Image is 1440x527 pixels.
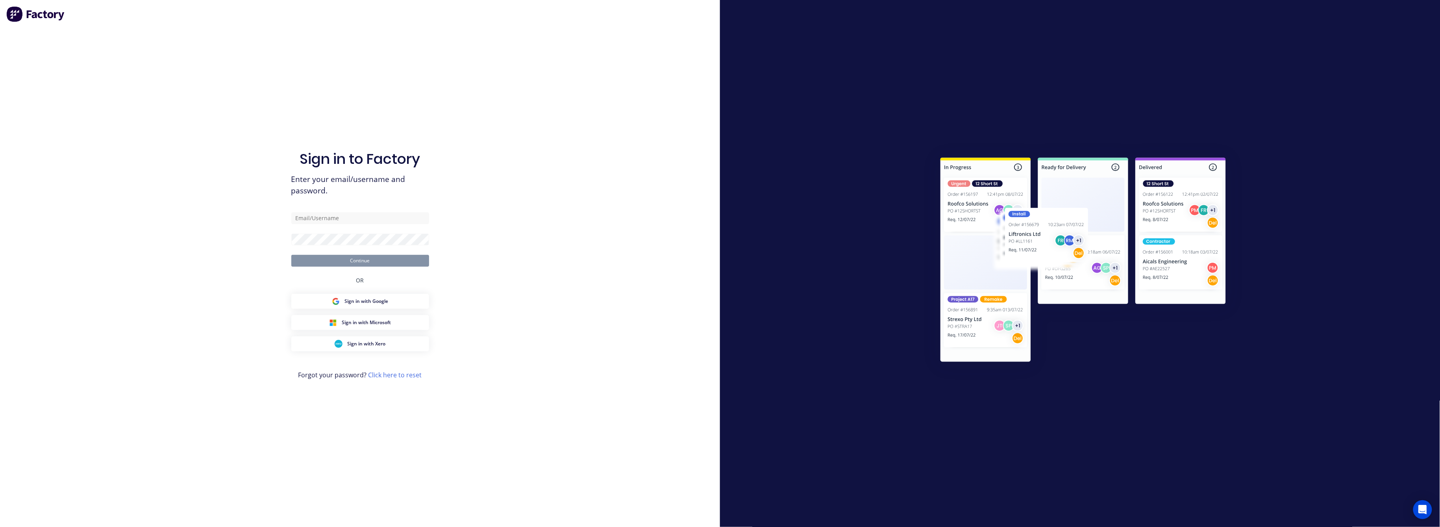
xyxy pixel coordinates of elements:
[1413,500,1432,519] div: Open Intercom Messenger
[6,6,65,22] img: Factory
[923,142,1243,380] img: Sign in
[344,298,388,305] span: Sign in with Google
[342,319,391,326] span: Sign in with Microsoft
[291,255,429,267] button: Continue
[356,267,364,294] div: OR
[291,336,429,351] button: Xero Sign inSign in with Xero
[291,174,429,197] span: Enter your email/username and password.
[291,212,429,224] input: Email/Username
[291,315,429,330] button: Microsoft Sign inSign in with Microsoft
[332,297,340,305] img: Google Sign in
[368,371,422,379] a: Click here to reset
[347,340,385,347] span: Sign in with Xero
[335,340,342,348] img: Xero Sign in
[300,150,420,167] h1: Sign in to Factory
[291,294,429,309] button: Google Sign inSign in with Google
[329,319,337,327] img: Microsoft Sign in
[298,370,422,380] span: Forgot your password?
